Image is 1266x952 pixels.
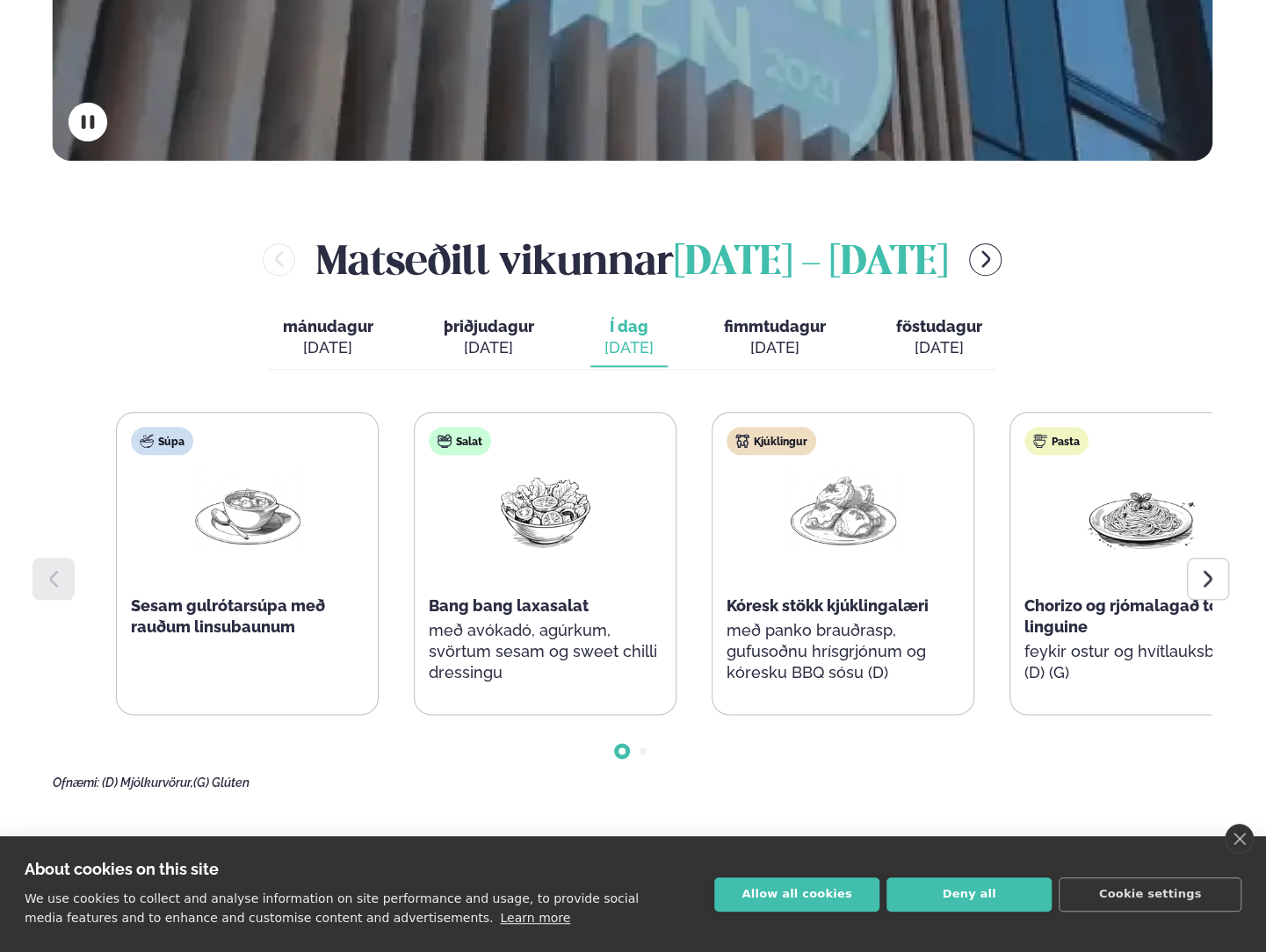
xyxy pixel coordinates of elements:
span: Sesam gulrótarsúpa með rauðum linsubaunum [131,596,325,636]
button: menu-btn-right [969,243,1002,276]
div: Pasta [1024,427,1089,455]
img: chicken.svg [735,434,749,448]
div: [DATE] [604,337,654,358]
div: Kjúklingur [727,427,816,455]
span: þriðjudagur [444,317,534,335]
img: pasta.svg [1033,434,1047,448]
span: (G) Glúten [193,775,250,790]
strong: About cookies on this site [25,860,219,878]
span: mánudagur [283,317,373,335]
img: soup.svg [140,434,154,448]
img: Spagetti.png [1085,469,1197,551]
button: fimmtudagur [DATE] [710,309,840,367]
button: föstudagur [DATE] [882,309,996,367]
span: Go to slide 2 [640,747,647,754]
button: menu-btn-left [263,243,295,276]
span: fimmtudagur [724,317,826,335]
button: Deny all [886,877,1052,912]
button: þriðjudagur [DATE] [430,309,548,367]
div: [DATE] [724,337,826,358]
h2: Matseðill vikunnar [316,231,948,288]
div: Súpa [131,427,193,455]
p: með panko brauðrasp, gufusoðnu hrísgrjónum og kóresku BBQ sósu (D) [727,620,959,683]
img: Soup.png [192,469,304,551]
span: Chorizo og rjómalagað tómat linguine [1024,596,1249,636]
a: Learn more [500,911,570,925]
div: [DATE] [896,337,982,358]
button: Allow all cookies [714,877,879,912]
div: [DATE] [444,337,534,358]
p: We use cookies to collect and analyse information on site performance and usage, to provide socia... [25,891,639,925]
a: close [1225,824,1254,854]
img: Salad.png [489,469,602,551]
button: mánudagur [DATE] [269,309,387,367]
span: Bang bang laxasalat [429,596,589,615]
span: (D) Mjólkurvörur, [102,775,193,790]
button: Í dag [DATE] [590,309,668,367]
div: Salat [429,427,491,455]
span: Kóresk stökk kjúklingalæri [727,596,929,615]
span: [DATE] - [DATE] [674,244,948,283]
span: Ofnæmi: [53,775,99,790]
p: með avókadó, agúrkum, svörtum sesam og sweet chilli dressingu [429,620,662,683]
span: Í dag [604,316,654,337]
span: föstudagur [896,317,982,335]
span: Go to slide 1 [619,747,626,754]
button: Cookie settings [1059,877,1241,912]
p: feykir ostur og hvítlauksbrauð (D) (G) [1024,641,1257,683]
div: [DATE] [283,337,373,358]
img: Chicken-thighs.png [787,469,900,551]
img: salad.svg [438,434,452,448]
